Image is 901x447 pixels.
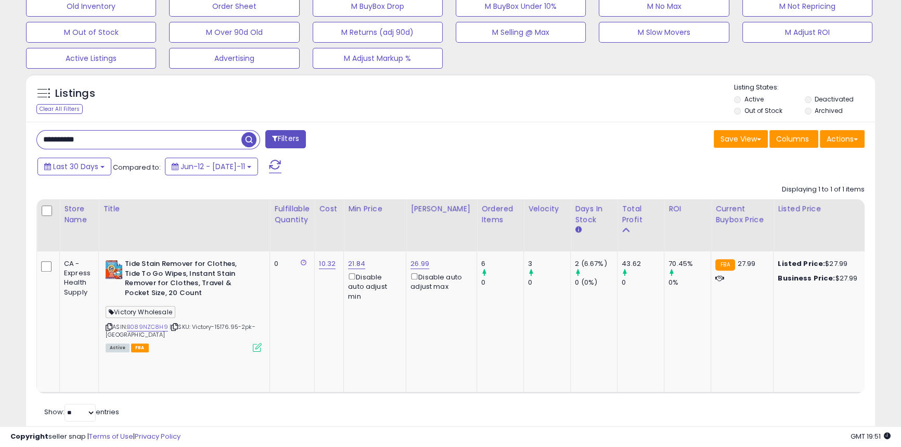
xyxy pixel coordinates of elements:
a: B089NZC8H9 [127,323,168,331]
button: M Adjust ROI [742,22,872,43]
div: Disable auto adjust min [348,271,398,301]
div: Displaying 1 to 1 of 1 items [782,185,865,195]
div: Days In Stock [575,203,613,225]
div: 6 [481,259,523,269]
a: 21.84 [348,259,365,269]
strong: Copyright [10,431,48,441]
div: Current Buybox Price [715,203,769,225]
label: Active [744,95,763,104]
button: M Selling @ Max [456,22,586,43]
button: M Slow Movers [599,22,729,43]
div: Listed Price [778,203,868,214]
small: FBA [715,259,735,271]
div: ASIN: [106,259,262,351]
button: Last 30 Days [37,158,111,175]
a: Privacy Policy [135,431,181,441]
button: Jun-12 - [DATE]-11 [165,158,258,175]
div: Velocity [528,203,566,214]
label: Archived [815,106,843,115]
label: Deactivated [815,95,854,104]
span: Last 30 Days [53,161,98,172]
label: Out of Stock [744,106,782,115]
p: Listing States: [734,83,875,93]
b: Business Price: [778,273,835,283]
span: Jun-12 - [DATE]-11 [181,161,245,172]
div: 70.45% [668,259,711,269]
span: FBA [131,343,149,352]
span: Compared to: [113,162,161,172]
button: M Adjust Markup % [313,48,443,69]
span: Columns [776,134,809,144]
span: 27.99 [738,259,756,269]
div: Store Name [64,203,94,225]
button: Columns [769,130,818,148]
b: Listed Price: [778,259,825,269]
div: 43.62 [622,259,664,269]
button: Filters [265,130,306,148]
div: 0% [668,278,711,287]
button: Save View [714,130,768,148]
div: 3 [528,259,570,269]
div: Cost [319,203,339,214]
div: [PERSON_NAME] [410,203,472,214]
button: Advertising [169,48,299,69]
div: 0 [274,259,306,269]
div: Title [103,203,265,214]
div: $27.99 [778,274,864,283]
div: Disable auto adjust max [410,271,469,291]
a: 26.99 [410,259,429,269]
div: Ordered Items [481,203,519,225]
div: seller snap | | [10,432,181,442]
button: Active Listings [26,48,156,69]
div: 2 (6.67%) [575,259,617,269]
div: Clear All Filters [36,104,83,114]
div: CA - Express Health Supply [64,259,91,297]
span: Show: entries [44,407,119,417]
div: $27.99 [778,259,864,269]
div: 0 [622,278,664,287]
img: 51dhxDUn16L._SL40_.jpg [106,259,122,280]
small: Days In Stock. [575,225,581,235]
div: 0 [528,278,570,287]
span: Victory Wholesale [106,306,175,318]
span: | SKU: Victory-15176.95-2pk-[GEOGRAPHIC_DATA] [106,323,255,338]
button: M Returns (adj 90d) [313,22,443,43]
div: Min Price [348,203,402,214]
a: Terms of Use [89,431,133,441]
button: M Out of Stock [26,22,156,43]
h5: Listings [55,86,95,101]
button: M Over 90d Old [169,22,299,43]
div: 0 [481,278,523,287]
div: ROI [668,203,706,214]
b: Tide Stain Remover for Clothes, Tide To Go Wipes, Instant Stain Remover for Clothes, Travel & Poc... [125,259,251,300]
div: 0 (0%) [575,278,617,287]
div: Total Profit [622,203,660,225]
button: Actions [820,130,865,148]
div: Fulfillable Quantity [274,203,310,225]
span: All listings currently available for purchase on Amazon [106,343,130,352]
a: 10.32 [319,259,336,269]
span: 2025-08-11 19:51 GMT [851,431,891,441]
